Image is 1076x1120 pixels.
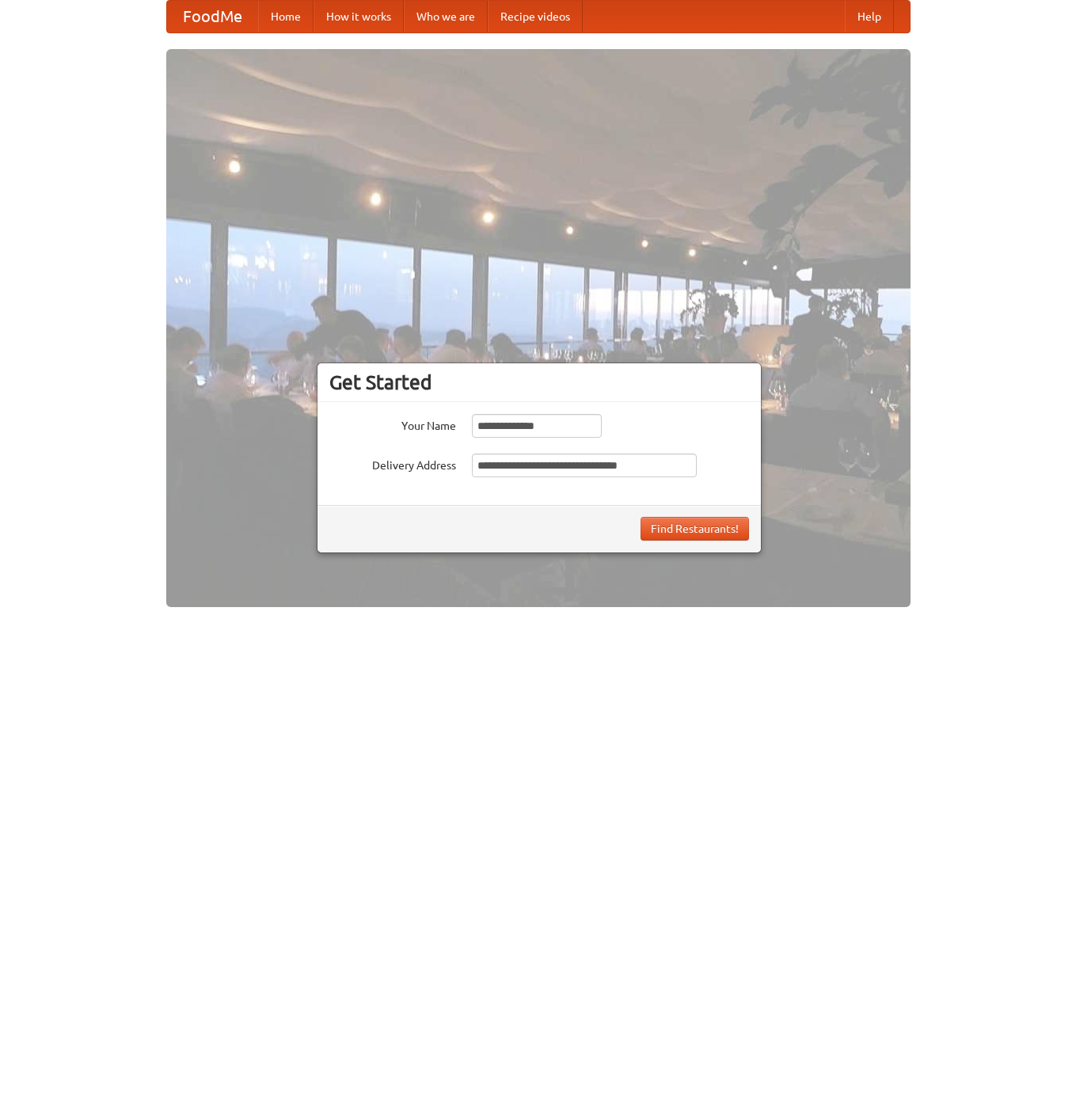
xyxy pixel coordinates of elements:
a: How it works [314,1,404,32]
a: Home [258,1,314,32]
a: Recipe videos [488,1,583,32]
a: FoodMe [167,1,258,32]
button: Find Restaurants! [641,517,749,541]
a: Who we are [404,1,488,32]
a: Help [845,1,894,32]
label: Delivery Address [329,454,456,473]
label: Your Name [329,414,456,434]
h3: Get Started [329,370,749,394]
